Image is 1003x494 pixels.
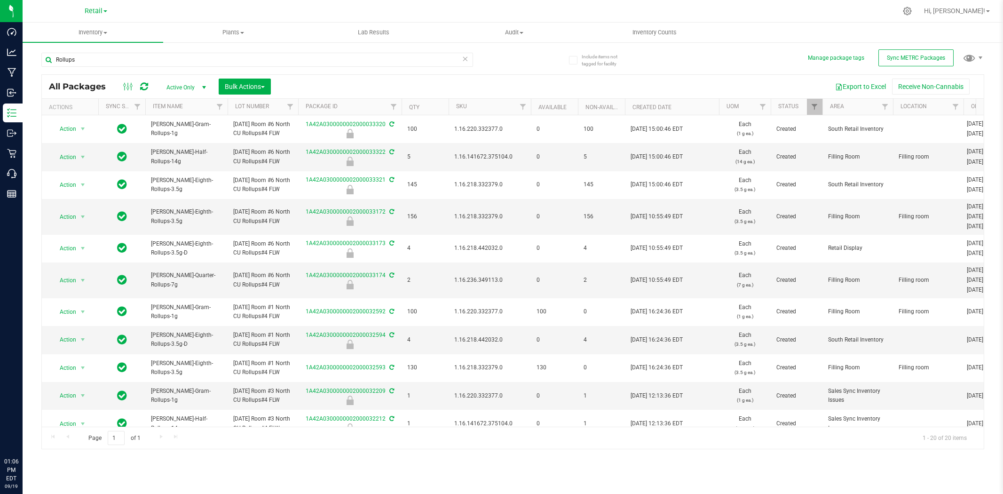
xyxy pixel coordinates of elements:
[537,363,572,372] span: 130
[297,280,403,289] div: Newly Received
[77,210,89,223] span: select
[584,363,619,372] span: 0
[537,212,572,221] span: 0
[23,28,163,37] span: Inventory
[776,212,817,221] span: Created
[151,239,222,257] span: [PERSON_NAME]-Eighth-Rollups-3.5g-D
[297,248,403,258] div: Newly Received
[582,53,629,67] span: Include items not tagged for facility
[462,53,469,65] span: Clear
[306,364,386,371] a: 1A42A0300000002000032593
[151,148,222,166] span: [PERSON_NAME]-Half-Rollups-14g
[151,303,222,321] span: [PERSON_NAME]-Gram-Rollups-1g
[306,149,386,155] a: 1A42A0300000002000033322
[407,276,443,285] span: 2
[725,217,765,226] p: (3.5 g ea.)
[117,178,127,191] span: In Sync
[51,151,77,164] span: Action
[776,125,817,134] span: Created
[85,7,103,15] span: Retail
[725,120,765,138] span: Each
[77,242,89,255] span: select
[915,431,974,445] span: 1 - 20 of 20 items
[117,241,127,255] span: In Sync
[235,103,269,110] a: Lot Number
[631,212,683,221] span: [DATE] 10:55:49 EDT
[164,28,303,37] span: Plants
[7,27,16,37] inline-svg: Dashboard
[631,307,683,316] span: [DATE] 16:24:36 EDT
[725,424,765,433] p: (14 g ea.)
[776,363,817,372] span: Created
[233,387,292,405] span: [DATE] Room #3 North CU Rollups#4 FLW
[776,419,817,428] span: Created
[233,303,292,321] span: [DATE] Room #1 North CU Rollups#4 FLW
[407,363,443,372] span: 130
[537,180,572,189] span: 0
[306,272,386,279] a: 1A42A0300000002000033174
[948,99,964,115] a: Filter
[4,483,18,490] p: 09/19
[212,99,228,115] a: Filter
[776,307,817,316] span: Created
[233,331,292,349] span: [DATE] Room #1 North CU Rollups#4 FLW
[7,189,16,199] inline-svg: Reports
[584,307,619,316] span: 0
[306,388,386,394] a: 1A42A0300000002000032209
[51,333,77,346] span: Action
[877,99,893,115] a: Filter
[585,104,627,111] a: Non-Available
[631,276,683,285] span: [DATE] 10:55:49 EDT
[631,152,683,161] span: [DATE] 15:00:46 EDT
[631,391,683,400] span: [DATE] 12:13:36 EDT
[924,7,985,15] span: Hi, [PERSON_NAME]!
[303,23,444,42] a: Lab Results
[776,391,817,400] span: Created
[297,216,403,226] div: Newly Received
[878,49,954,66] button: Sync METRC Packages
[297,129,403,138] div: Newly Received
[887,55,945,61] span: Sync METRC Packages
[828,335,887,344] span: South Retail Inventory
[632,104,671,111] a: Created Date
[4,457,18,483] p: 01:06 PM EDT
[7,88,16,97] inline-svg: Inbound
[776,180,817,189] span: Created
[106,103,142,110] a: Sync Status
[725,359,765,377] span: Each
[444,28,584,37] span: Audit
[407,180,443,189] span: 145
[725,280,765,289] p: (7 g ea.)
[117,333,127,346] span: In Sync
[151,271,222,289] span: [PERSON_NAME]-Quarter-Rollups-7g
[828,180,887,189] span: South Retail Inventory
[830,103,844,110] a: Area
[631,335,683,344] span: [DATE] 16:24:36 EDT
[233,271,292,289] span: [DATE] Room #6 North CU Rollups#4 FLW
[584,391,619,400] span: 1
[538,104,567,111] a: Available
[725,414,765,432] span: Each
[306,121,386,127] a: 1A42A0300000002000033320
[584,419,619,428] span: 1
[51,389,77,402] span: Action
[828,276,887,285] span: Filling Room
[297,157,403,166] div: Newly Received
[631,125,683,134] span: [DATE] 15:00:46 EDT
[117,361,127,374] span: In Sync
[51,242,77,255] span: Action
[163,23,304,42] a: Plants
[899,276,958,285] span: Filling room
[306,308,386,315] a: 1A42A0300000002000032592
[454,391,525,400] span: 1.16.220.332377.0
[283,99,298,115] a: Filter
[892,79,970,95] button: Receive Non-Cannabis
[306,176,386,183] a: 1A42A0300000002000033321
[306,208,386,215] a: 1A42A0300000002000033172
[778,103,798,110] a: Status
[631,363,683,372] span: [DATE] 16:24:36 EDT
[725,368,765,377] p: (3.5 g ea.)
[388,332,394,338] span: Sync from Compliance System
[899,152,958,161] span: Filling room
[153,103,183,110] a: Item Name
